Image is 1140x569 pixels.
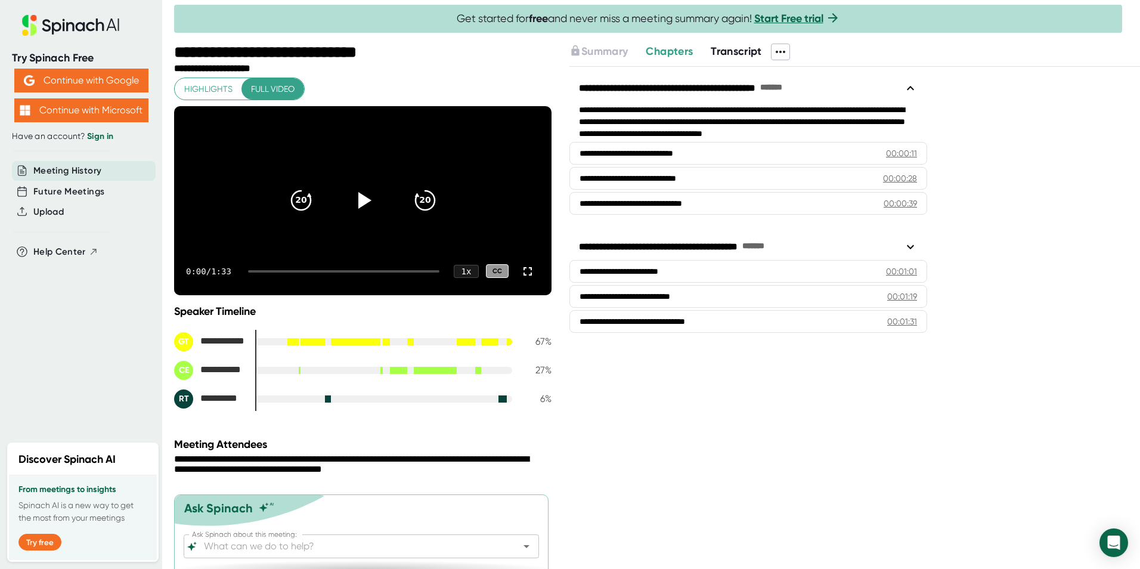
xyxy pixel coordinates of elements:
span: Full video [251,82,295,97]
p: Spinach AI is a new way to get the most from your meetings [18,499,147,524]
div: Upgrade to access [569,44,646,60]
div: CC [486,264,509,278]
button: Continue with Microsoft [14,98,148,122]
div: 00:01:31 [887,316,917,327]
button: Full video [241,78,304,100]
h3: From meetings to insights [18,485,147,494]
div: 27 % [522,364,552,376]
button: Try free [18,534,61,551]
div: Domain: [URL] [31,31,85,41]
div: Have an account? [12,131,150,142]
button: Continue with Google [14,69,148,92]
div: 6 % [522,393,552,404]
div: Keywords by Traffic [132,70,201,78]
div: Speaker Timeline [174,305,552,318]
div: Cameron Eck [174,361,246,380]
button: Highlights [175,78,242,100]
button: Meeting History [33,164,101,178]
span: Summary [581,45,628,58]
b: free [529,12,548,25]
a: Sign in [87,131,113,141]
div: 00:01:01 [886,265,917,277]
button: Open [518,538,535,555]
button: Help Center [33,245,98,259]
h2: Discover Spinach AI [18,452,116,468]
div: GT [174,332,193,351]
div: 00:00:11 [886,147,917,159]
div: 00:00:28 [883,172,917,184]
div: Ask Spinach [184,501,253,515]
span: Help Center [33,245,86,259]
span: Chapters [646,45,693,58]
div: Meeting Attendees [174,438,554,451]
img: Aehbyd4JwY73AAAAAElFTkSuQmCC [24,75,35,86]
span: Highlights [184,82,233,97]
div: v 4.0.25 [33,19,58,29]
div: Try Spinach Free [12,51,150,65]
div: Open Intercom Messenger [1099,528,1128,557]
input: What can we do to help? [202,538,500,555]
div: 0:00 / 1:33 [186,267,234,276]
button: Chapters [646,44,693,60]
span: Transcript [711,45,762,58]
button: Upload [33,205,64,219]
div: Domain Overview [45,70,107,78]
img: website_grey.svg [19,31,29,41]
button: Transcript [711,44,762,60]
img: logo_orange.svg [19,19,29,29]
div: Gina Tabasso [174,332,246,351]
div: 67 % [522,336,552,347]
button: Summary [569,44,628,60]
img: tab_domain_overview_orange.svg [32,69,42,79]
img: tab_keywords_by_traffic_grey.svg [119,69,128,79]
div: CE [174,361,193,380]
div: 00:00:39 [884,197,917,209]
button: Future Meetings [33,185,104,199]
div: RT [174,389,193,409]
span: Get started for and never miss a meeting summary again! [457,12,840,26]
div: 1 x [454,265,479,278]
a: Start Free trial [754,12,823,25]
div: 00:01:19 [887,290,917,302]
div: Rob Turley [174,389,246,409]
